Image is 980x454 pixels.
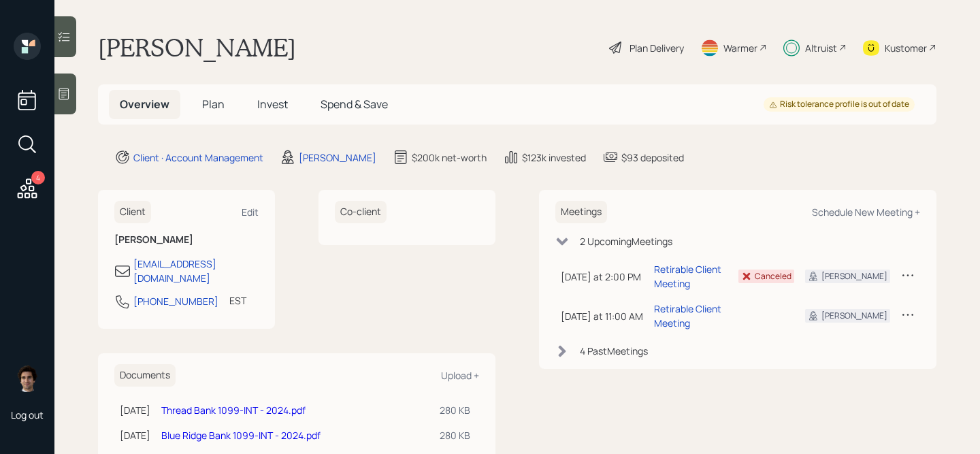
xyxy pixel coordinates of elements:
[440,428,474,442] div: 280 KB
[31,171,45,184] div: 4
[580,344,648,358] div: 4 Past Meeting s
[161,404,306,417] a: Thread Bank 1099-INT - 2024.pdf
[821,270,887,282] div: [PERSON_NAME]
[229,293,246,308] div: EST
[321,97,388,112] span: Spend & Save
[440,403,474,417] div: 280 KB
[522,150,586,165] div: $123k invested
[161,429,321,442] a: Blue Ridge Bank 1099-INT - 2024.pdf
[812,206,920,218] div: Schedule New Meeting +
[654,262,728,291] div: Retirable Client Meeting
[133,294,218,308] div: [PHONE_NUMBER]
[805,41,837,55] div: Altruist
[299,150,376,165] div: [PERSON_NAME]
[561,270,643,284] div: [DATE] at 2:00 PM
[621,150,684,165] div: $93 deposited
[723,41,757,55] div: Warmer
[412,150,487,165] div: $200k net-worth
[821,310,887,322] div: [PERSON_NAME]
[242,206,259,218] div: Edit
[98,33,296,63] h1: [PERSON_NAME]
[630,41,684,55] div: Plan Delivery
[120,403,150,417] div: [DATE]
[114,234,259,246] h6: [PERSON_NAME]
[133,150,263,165] div: Client · Account Management
[120,428,150,442] div: [DATE]
[120,97,169,112] span: Overview
[755,270,791,282] div: Canceled
[14,365,41,392] img: harrison-schaefer-headshot-2.png
[654,302,728,330] div: Retirable Client Meeting
[555,201,607,223] h6: Meetings
[561,309,643,323] div: [DATE] at 11:00 AM
[885,41,927,55] div: Kustomer
[580,234,672,248] div: 2 Upcoming Meeting s
[202,97,225,112] span: Plan
[335,201,387,223] h6: Co-client
[114,364,176,387] h6: Documents
[769,99,909,110] div: Risk tolerance profile is out of date
[133,257,259,285] div: [EMAIL_ADDRESS][DOMAIN_NAME]
[11,408,44,421] div: Log out
[441,369,479,382] div: Upload +
[114,201,151,223] h6: Client
[257,97,288,112] span: Invest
